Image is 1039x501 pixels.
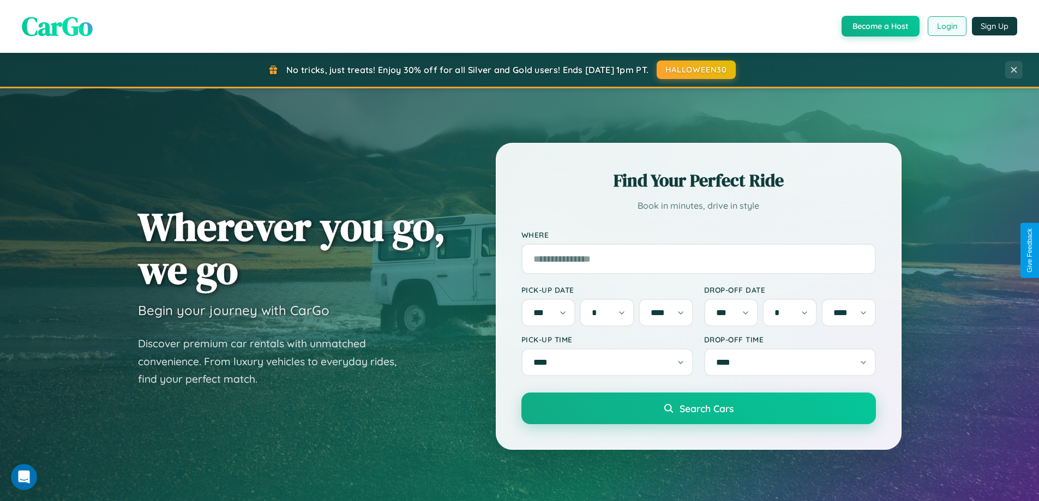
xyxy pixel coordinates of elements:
[138,205,446,291] h1: Wherever you go, we go
[842,16,920,37] button: Become a Host
[972,17,1017,35] button: Sign Up
[11,464,37,490] iframe: Intercom live chat
[138,335,411,388] p: Discover premium car rentals with unmatched convenience. From luxury vehicles to everyday rides, ...
[704,285,876,294] label: Drop-off Date
[928,16,966,36] button: Login
[521,168,876,192] h2: Find Your Perfect Ride
[521,335,693,344] label: Pick-up Time
[286,64,648,75] span: No tricks, just treats! Enjoy 30% off for all Silver and Gold users! Ends [DATE] 1pm PT.
[521,393,876,424] button: Search Cars
[521,285,693,294] label: Pick-up Date
[521,230,876,239] label: Where
[521,198,876,214] p: Book in minutes, drive in style
[657,61,736,79] button: HALLOWEEN30
[22,8,93,44] span: CarGo
[138,302,329,318] h3: Begin your journey with CarGo
[704,335,876,344] label: Drop-off Time
[1026,228,1034,273] div: Give Feedback
[680,402,734,414] span: Search Cars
